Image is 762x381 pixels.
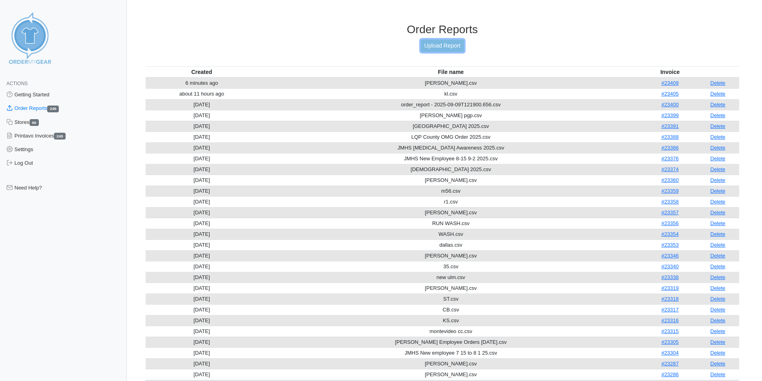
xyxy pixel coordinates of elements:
td: [DATE] [146,207,258,218]
a: Delete [710,220,726,226]
td: JMHS New Employee 8-15 9-2 2025.csv [258,153,644,164]
td: [DATE] [146,121,258,132]
td: [PERSON_NAME] pgp.csv [258,110,644,121]
a: #23356 [661,220,678,226]
a: Delete [710,91,726,97]
td: [DATE] [146,283,258,293]
td: [DEMOGRAPHIC_DATA] 2025.csv [258,164,644,175]
a: #23358 [661,199,678,205]
td: [GEOGRAPHIC_DATA] 2025.csv [258,121,644,132]
a: Delete [710,339,726,345]
a: #23409 [661,80,678,86]
td: CB.csv [258,304,644,315]
a: Delete [710,317,726,323]
a: Delete [710,274,726,280]
td: [DATE] [146,347,258,358]
td: [PERSON_NAME].csv [258,78,644,89]
a: Delete [710,242,726,248]
td: [DATE] [146,153,258,164]
td: [DATE] [146,142,258,153]
td: about 11 hours ago [146,88,258,99]
td: JMHS [MEDICAL_DATA] Awareness 2025.csv [258,142,644,153]
a: Delete [710,285,726,291]
a: Delete [710,102,726,108]
a: Delete [710,134,726,140]
td: 35.csv [258,261,644,272]
a: #23286 [661,371,678,377]
a: #23360 [661,177,678,183]
span: 245 [54,133,66,140]
td: LQP County OMG Order 2025.csv [258,132,644,142]
td: [DATE] [146,229,258,239]
td: [DATE] [146,337,258,347]
td: montevideo cc.csv [258,326,644,337]
td: [DATE] [146,358,258,369]
a: #23353 [661,242,678,248]
td: [DATE] [146,239,258,250]
a: #23354 [661,231,678,237]
a: #23316 [661,317,678,323]
a: Delete [710,166,726,172]
a: Delete [710,350,726,356]
td: m56.csv [258,186,644,196]
td: [DATE] [146,315,258,326]
td: [PERSON_NAME] Employee Orders [DATE].csv [258,337,644,347]
a: Delete [710,263,726,269]
span: Actions [6,81,28,86]
td: RUN WASH.csv [258,218,644,229]
a: #23391 [661,123,678,129]
a: #23400 [661,102,678,108]
a: Delete [710,112,726,118]
a: #23318 [661,296,678,302]
a: #23374 [661,166,678,172]
td: [DATE] [146,175,258,186]
a: Delete [710,177,726,183]
td: [DATE] [146,261,258,272]
a: Delete [710,253,726,259]
a: Upload Report [421,40,464,52]
td: [PERSON_NAME].csv [258,175,644,186]
a: Delete [710,156,726,162]
td: ST.csv [258,293,644,304]
a: #23287 [661,361,678,367]
th: Created [146,66,258,78]
td: [PERSON_NAME].csv [258,283,644,293]
a: #23304 [661,350,678,356]
a: Delete [710,209,726,215]
a: Delete [710,307,726,313]
a: Delete [710,361,726,367]
td: [DATE] [146,132,258,142]
td: [DATE] [146,196,258,207]
td: [DATE] [146,99,258,110]
td: new ulm.csv [258,272,644,283]
a: Delete [710,80,726,86]
a: #23346 [661,253,678,259]
a: #23405 [661,91,678,97]
td: [DATE] [146,110,258,121]
td: [DATE] [146,304,258,315]
a: Delete [710,123,726,129]
td: WASH.csv [258,229,644,239]
td: [DATE] [146,326,258,337]
td: [PERSON_NAME].csv [258,207,644,218]
td: JMHS New employee 7 15 to 8 1 25.csv [258,347,644,358]
a: #23357 [661,209,678,215]
td: [DATE] [146,250,258,261]
span: 66 [30,119,39,126]
th: File name [258,66,644,78]
th: Invoice [644,66,696,78]
a: #23305 [661,339,678,345]
a: Delete [710,296,726,302]
a: #23388 [661,134,678,140]
a: Delete [710,145,726,151]
h3: Order Reports [146,23,740,36]
a: #23340 [661,263,678,269]
td: [PERSON_NAME].csv [258,250,644,261]
td: kl.csv [258,88,644,99]
a: #23338 [661,274,678,280]
td: dallas.csv [258,239,644,250]
a: Delete [710,199,726,205]
a: Delete [710,328,726,334]
td: [DATE] [146,293,258,304]
a: #23386 [661,145,678,151]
